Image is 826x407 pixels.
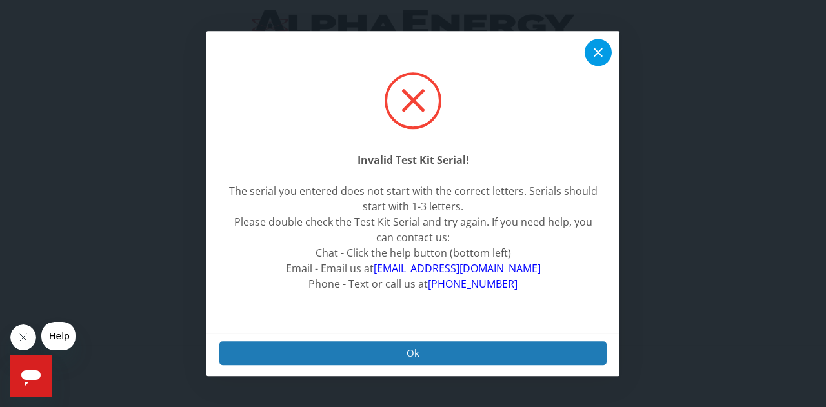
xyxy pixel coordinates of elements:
[358,153,469,167] strong: Invalid Test Kit Serial!
[10,355,52,397] iframe: Button to launch messaging window
[227,214,599,245] div: Please double check the Test Kit Serial and try again. If you need help, you can contact us:
[374,261,541,275] a: [EMAIL_ADDRESS][DOMAIN_NAME]
[41,322,76,350] iframe: Message from company
[10,324,36,350] iframe: Close message
[428,277,518,291] a: [PHONE_NUMBER]
[219,341,607,365] button: Ok
[227,183,599,214] div: The serial you entered does not start with the correct letters. Serials should start with 1-3 let...
[286,246,541,291] span: Chat - Click the help button (bottom left) Email - Email us at Phone - Text or call us at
